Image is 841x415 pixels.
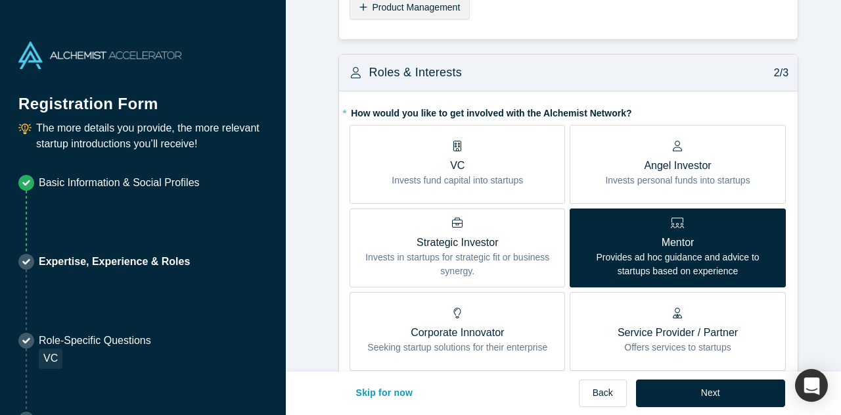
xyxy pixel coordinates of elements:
[605,174,750,187] p: Invests personal funds into startups
[618,325,738,341] p: Service Provider / Partner
[36,120,267,152] p: The more details you provide, the more relevant startup introductions you’ll receive!
[39,349,62,369] div: VC
[350,102,787,120] label: How would you like to get involved with the Alchemist Network?
[605,158,750,174] p: Angel Investor
[367,325,547,341] p: Corporate Innovator
[359,235,555,251] p: Strategic Investor
[369,64,462,82] h3: Roles & Interests
[579,379,627,407] button: Back
[39,333,151,349] p: Role-Specific Questions
[636,379,785,407] button: Next
[372,2,460,12] span: Product Management
[618,341,738,354] p: Offers services to startups
[580,235,775,251] p: Mentor
[392,174,523,187] p: Invests fund capital into startups
[359,251,555,278] p: Invests in startups for strategic fit or business synergy.
[392,158,523,174] p: VC
[39,254,190,270] p: Expertise, Experience & Roles
[18,78,267,116] h1: Registration Form
[767,65,788,81] p: 2/3
[580,251,775,278] p: Provides ad hoc guidance and advice to startups based on experience
[342,379,427,407] button: Skip for now
[39,175,200,191] p: Basic Information & Social Profiles
[18,41,181,69] img: Alchemist Accelerator Logo
[367,341,547,354] p: Seeking startup solutions for their enterprise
